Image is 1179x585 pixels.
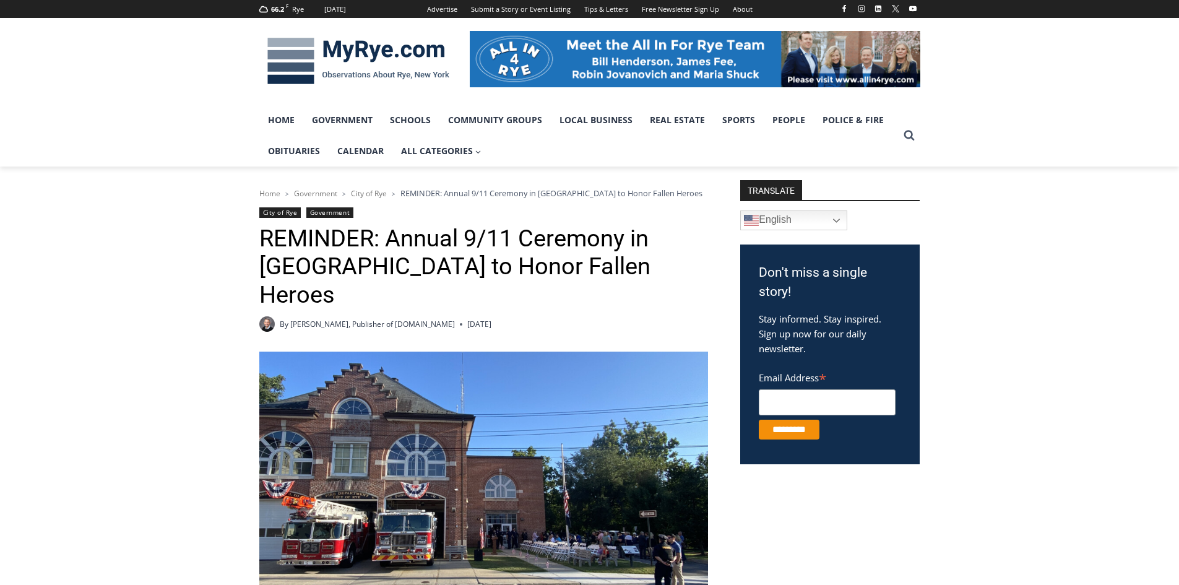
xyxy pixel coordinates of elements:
[714,105,764,136] a: Sports
[285,189,289,198] span: >
[306,207,353,218] a: Government
[271,4,284,14] span: 66.2
[470,31,920,87] img: All in for Rye
[641,105,714,136] a: Real Estate
[551,105,641,136] a: Local Business
[888,1,903,16] a: X
[744,213,759,228] img: en
[764,105,814,136] a: People
[740,180,802,200] strong: TRANSLATE
[898,124,920,147] button: View Search Form
[259,225,708,310] h1: REMINDER: Annual 9/11 Ceremony in [GEOGRAPHIC_DATA] to Honor Fallen Heroes
[259,188,280,199] a: Home
[259,105,898,167] nav: Primary Navigation
[342,189,346,198] span: >
[854,1,869,16] a: Instagram
[467,318,491,330] time: [DATE]
[259,29,457,93] img: MyRye.com
[740,210,847,230] a: English
[259,136,329,167] a: Obituaries
[837,1,852,16] a: Facebook
[259,316,275,332] a: Author image
[303,105,381,136] a: Government
[905,1,920,16] a: YouTube
[280,318,288,330] span: By
[259,207,301,218] a: City of Rye
[401,144,482,158] span: All Categories
[292,4,304,15] div: Rye
[814,105,892,136] a: Police & Fire
[381,105,439,136] a: Schools
[392,189,395,198] span: >
[759,365,896,388] label: Email Address
[759,263,901,302] h3: Don't miss a single story!
[324,4,346,15] div: [DATE]
[759,311,901,356] p: Stay informed. Stay inspired. Sign up now for our daily newsletter.
[259,187,708,199] nav: Breadcrumbs
[400,188,702,199] span: REMINDER: Annual 9/11 Ceremony in [GEOGRAPHIC_DATA] to Honor Fallen Heroes
[392,136,490,167] a: All Categories
[329,136,392,167] a: Calendar
[294,188,337,199] a: Government
[286,2,288,9] span: F
[871,1,886,16] a: Linkedin
[290,319,455,329] a: [PERSON_NAME], Publisher of [DOMAIN_NAME]
[259,105,303,136] a: Home
[351,188,387,199] a: City of Rye
[439,105,551,136] a: Community Groups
